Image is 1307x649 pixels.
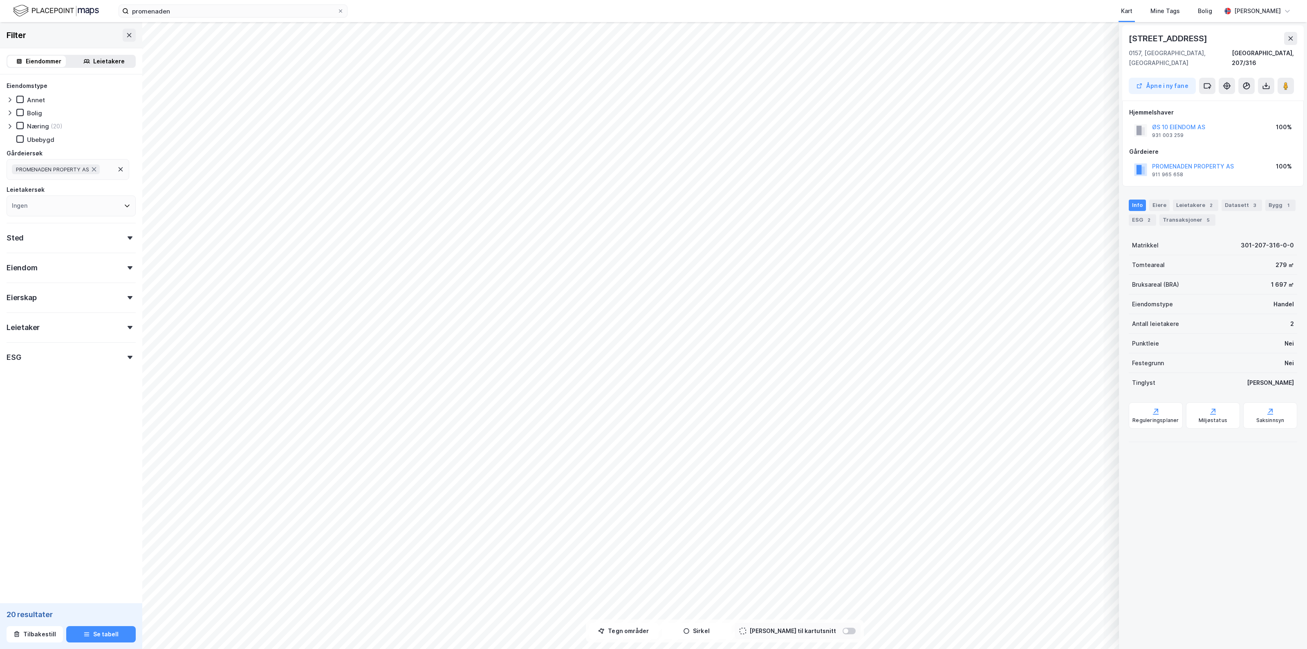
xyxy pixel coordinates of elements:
[1284,201,1292,209] div: 1
[51,122,63,130] div: (20)
[12,201,27,211] div: Ingen
[1145,216,1153,224] div: 2
[1199,417,1227,424] div: Miljøstatus
[7,148,43,158] div: Gårdeiersøk
[7,353,21,362] div: ESG
[7,233,24,243] div: Sted
[1234,6,1281,16] div: [PERSON_NAME]
[7,323,40,332] div: Leietaker
[1129,32,1209,45] div: [STREET_ADDRESS]
[1207,201,1215,209] div: 2
[1129,200,1146,211] div: Info
[1129,78,1196,94] button: Åpne i ny fane
[1129,108,1297,117] div: Hjemmelshaver
[1198,6,1212,16] div: Bolig
[749,626,836,636] div: [PERSON_NAME] til kartutsnitt
[1241,240,1294,250] div: 301-207-316-0-0
[1276,260,1294,270] div: 279 ㎡
[1132,299,1173,309] div: Eiendomstype
[1132,358,1164,368] div: Festegrunn
[1132,378,1155,388] div: Tinglyst
[7,293,36,303] div: Eierskap
[7,29,26,42] div: Filter
[66,626,136,642] button: Se tabell
[93,56,125,66] div: Leietakere
[27,109,42,117] div: Bolig
[1129,48,1232,68] div: 0157, [GEOGRAPHIC_DATA], [GEOGRAPHIC_DATA]
[129,5,337,17] input: Søk på adresse, matrikkel, gårdeiere, leietakere eller personer
[1132,319,1179,329] div: Antall leietakere
[1290,319,1294,329] div: 2
[1121,6,1132,16] div: Kart
[1247,378,1294,388] div: [PERSON_NAME]
[1273,299,1294,309] div: Handel
[1276,122,1292,132] div: 100%
[1129,147,1297,157] div: Gårdeiere
[662,623,731,639] button: Sirkel
[16,166,89,173] span: PROMENADEN PROPERTY AS
[1204,216,1212,224] div: 5
[1132,280,1179,290] div: Bruksareal (BRA)
[1276,162,1292,171] div: 100%
[1150,6,1180,16] div: Mine Tags
[1256,417,1285,424] div: Saksinnsyn
[13,4,99,18] img: logo.f888ab2527a4732fd821a326f86c7f29.svg
[7,185,45,195] div: Leietakersøk
[1285,358,1294,368] div: Nei
[1159,214,1215,226] div: Transaksjoner
[7,263,38,273] div: Eiendom
[27,96,45,104] div: Annet
[1266,610,1307,649] iframe: Chat Widget
[589,623,659,639] button: Tegn områder
[1173,200,1218,211] div: Leietakere
[27,136,54,144] div: Ubebygd
[27,122,49,130] div: Næring
[1129,214,1156,226] div: ESG
[1222,200,1262,211] div: Datasett
[1152,132,1184,139] div: 931 003 259
[1149,200,1170,211] div: Eiere
[1271,280,1294,290] div: 1 697 ㎡
[1265,200,1296,211] div: Bygg
[1251,201,1259,209] div: 3
[7,626,63,642] button: Tilbakestill
[1132,339,1159,348] div: Punktleie
[1285,339,1294,348] div: Nei
[1232,48,1297,68] div: [GEOGRAPHIC_DATA], 207/316
[1152,171,1183,178] div: 911 965 658
[7,81,47,91] div: Eiendomstype
[1132,260,1165,270] div: Tomteareal
[7,610,136,620] div: 20 resultater
[1132,417,1179,424] div: Reguleringsplaner
[26,56,61,66] div: Eiendommer
[1132,240,1159,250] div: Matrikkel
